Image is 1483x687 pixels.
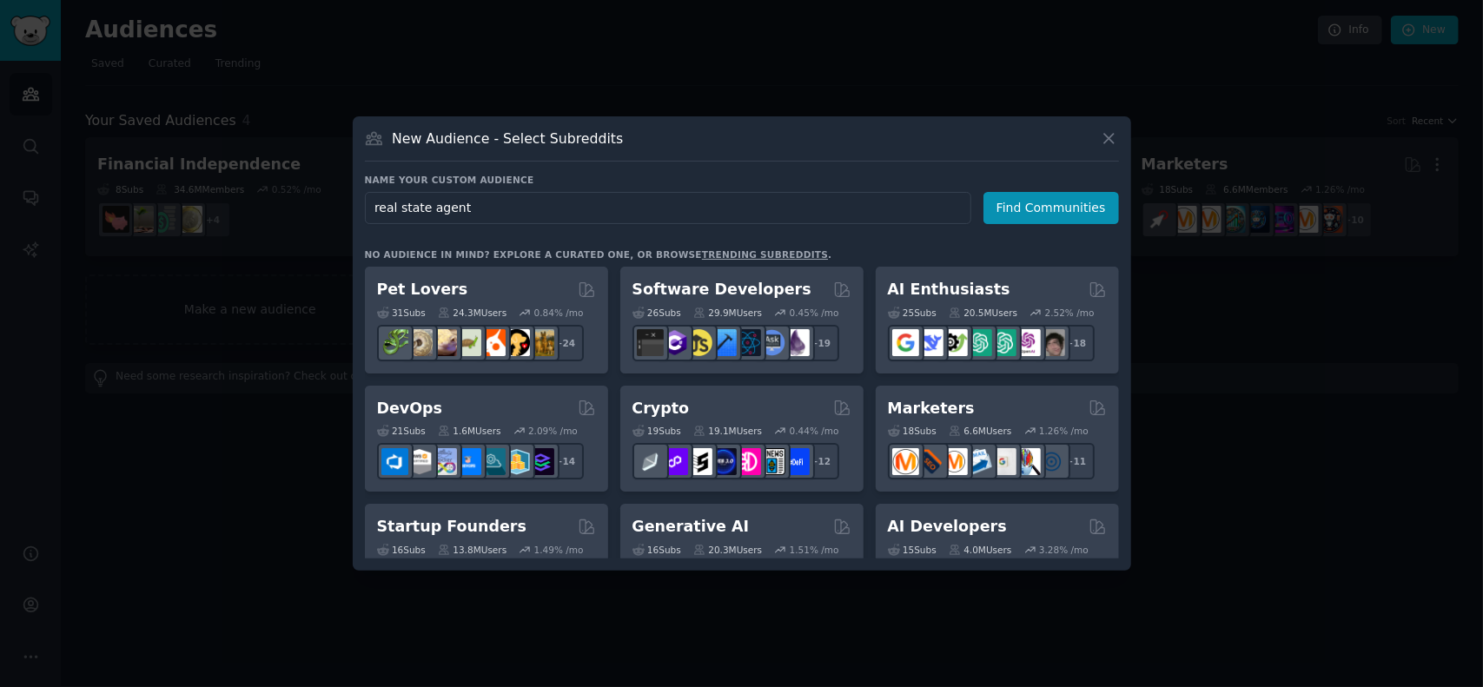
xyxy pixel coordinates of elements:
img: reactnative [734,329,761,356]
img: chatgpt_promptDesign [965,329,992,356]
div: 13.8M Users [438,544,506,556]
div: No audience in mind? Explore a curated one, or browse . [365,248,832,261]
div: 4.0M Users [949,544,1012,556]
img: leopardgeckos [430,329,457,356]
img: Emailmarketing [965,448,992,475]
div: 3.28 % /mo [1039,544,1089,556]
div: 2.09 % /mo [528,425,578,437]
img: AItoolsCatalog [941,329,968,356]
h2: Software Developers [632,279,811,301]
a: trending subreddits [702,249,828,260]
div: 25 Sub s [888,307,937,319]
div: 1.6M Users [438,425,501,437]
div: + 18 [1058,325,1095,361]
img: content_marketing [892,448,919,475]
div: 0.84 % /mo [534,307,584,319]
img: PlatformEngineers [527,448,554,475]
div: + 11 [1058,443,1095,479]
div: 21 Sub s [377,425,426,437]
div: 29.9M Users [693,307,762,319]
img: dogbreed [527,329,554,356]
div: 16 Sub s [377,544,426,556]
div: 0.44 % /mo [790,425,839,437]
img: 0xPolygon [661,448,688,475]
h2: DevOps [377,398,443,419]
div: + 24 [547,325,584,361]
button: Find Communities [983,192,1119,224]
img: MarketingResearch [1014,448,1041,475]
img: defi_ [783,448,810,475]
img: learnjavascript [685,329,712,356]
h2: AI Enthusiasts [888,279,1010,301]
img: DevOpsLinks [454,448,481,475]
img: ethstaker [685,448,712,475]
img: defiblockchain [734,448,761,475]
img: CryptoNews [758,448,785,475]
img: PetAdvice [503,329,530,356]
img: herpetology [381,329,408,356]
h3: Name your custom audience [365,174,1119,186]
h2: Startup Founders [377,516,526,538]
div: 1.51 % /mo [790,544,839,556]
img: ArtificalIntelligence [1038,329,1065,356]
img: elixir [783,329,810,356]
img: iOSProgramming [710,329,737,356]
img: googleads [990,448,1016,475]
div: 1.49 % /mo [534,544,584,556]
img: bigseo [917,448,943,475]
div: 18 Sub s [888,425,937,437]
img: Docker_DevOps [430,448,457,475]
img: chatgpt_prompts_ [990,329,1016,356]
div: 16 Sub s [632,544,681,556]
div: 0.45 % /mo [790,307,839,319]
div: + 14 [547,443,584,479]
img: web3 [710,448,737,475]
div: 20.3M Users [693,544,762,556]
img: platformengineering [479,448,506,475]
img: ballpython [406,329,433,356]
input: Pick a short name, like "Digital Marketers" or "Movie-Goers" [365,192,971,224]
img: OpenAIDev [1014,329,1041,356]
div: 24.3M Users [438,307,506,319]
img: AWS_Certified_Experts [406,448,433,475]
h2: Marketers [888,398,975,419]
div: 15 Sub s [888,544,937,556]
img: aws_cdk [503,448,530,475]
img: cockatiel [479,329,506,356]
h2: Crypto [632,398,690,419]
div: 20.5M Users [949,307,1017,319]
div: 2.52 % /mo [1045,307,1095,319]
div: 19.1M Users [693,425,762,437]
div: 1.26 % /mo [1039,425,1089,437]
h2: AI Developers [888,516,1007,538]
img: OnlineMarketing [1038,448,1065,475]
div: + 12 [803,443,839,479]
img: AskMarketing [941,448,968,475]
h2: Pet Lovers [377,279,468,301]
img: GoogleGeminiAI [892,329,919,356]
div: 19 Sub s [632,425,681,437]
img: azuredevops [381,448,408,475]
div: + 19 [803,325,839,361]
img: ethfinance [637,448,664,475]
div: 26 Sub s [632,307,681,319]
div: 6.6M Users [949,425,1012,437]
img: AskComputerScience [758,329,785,356]
img: csharp [661,329,688,356]
div: 31 Sub s [377,307,426,319]
img: turtle [454,329,481,356]
h3: New Audience - Select Subreddits [392,129,623,148]
h2: Generative AI [632,516,750,538]
img: software [637,329,664,356]
img: DeepSeek [917,329,943,356]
